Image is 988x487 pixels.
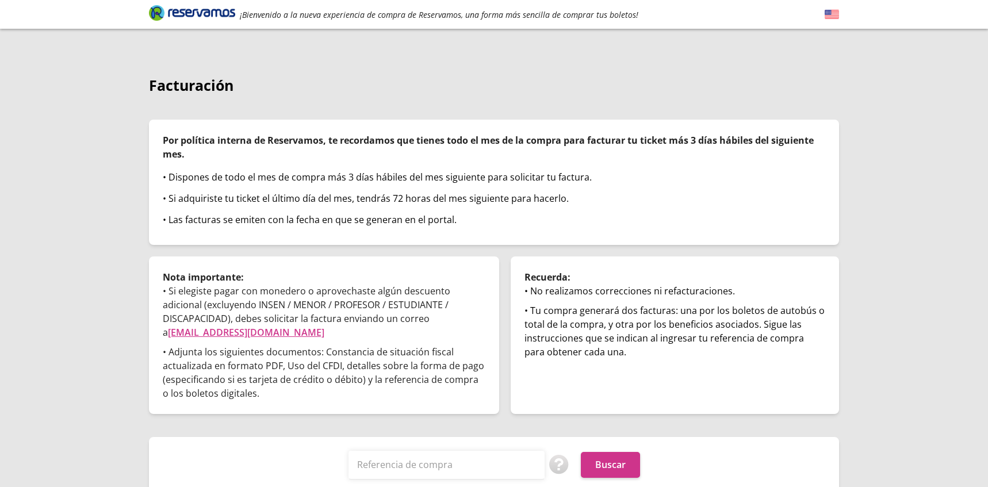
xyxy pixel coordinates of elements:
p: Por política interna de Reservamos, te recordamos que tienes todo el mes de la compra para factur... [163,133,825,161]
i: Brand Logo [149,4,235,21]
div: • Las facturas se emiten con la fecha en que se generan en el portal. [163,213,825,227]
div: • Si adquiriste tu ticket el último día del mes, tendrás 72 horas del mes siguiente para hacerlo. [163,191,825,205]
p: • Adjunta los siguientes documentos: Constancia de situación fiscal actualizada en formato PDF, U... [163,345,485,400]
button: Buscar [581,452,640,478]
em: ¡Bienvenido a la nueva experiencia de compra de Reservamos, una forma más sencilla de comprar tus... [240,9,638,20]
p: Recuerda: [524,270,825,284]
button: English [825,7,839,22]
div: • Dispones de todo el mes de compra más 3 días hábiles del mes siguiente para solicitar tu factura. [163,170,825,184]
p: Nota importante: [163,270,485,284]
p: • Si elegiste pagar con monedero o aprovechaste algún descuento adicional (excluyendo INSEN / MEN... [163,284,485,339]
a: Brand Logo [149,4,235,25]
p: Facturación [149,75,839,97]
div: • Tu compra generará dos facturas: una por los boletos de autobús o total de la compra, y otra po... [524,304,825,359]
a: [EMAIL_ADDRESS][DOMAIN_NAME] [168,326,324,339]
div: • No realizamos correcciones ni refacturaciones. [524,284,825,298]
